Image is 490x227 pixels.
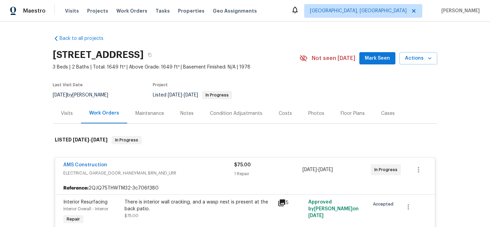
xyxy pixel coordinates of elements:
button: Mark Seen [359,52,395,65]
div: Costs [279,110,292,117]
span: In Progress [112,137,141,143]
span: 3 Beds | 2 Baths | Total: 1649 ft² | Above Grade: 1649 ft² | Basement Finished: N/A | 1978 [53,64,299,71]
span: [DATE] [318,167,333,172]
div: Condition Adjustments [210,110,262,117]
button: Actions [399,52,437,65]
span: Actions [405,54,432,63]
span: Not seen [DATE] [312,55,355,62]
div: Maintenance [135,110,164,117]
span: [DATE] [91,137,108,142]
span: Maestro [23,7,46,14]
div: Photos [308,110,324,117]
span: In Progress [374,166,400,173]
span: $75.00 [234,163,251,167]
span: Project [153,83,168,87]
b: Reference: [63,185,88,192]
div: There is interior wall cracking, and a wasp nest is present at the back patio. [125,199,274,212]
span: Properties [178,7,205,14]
span: [DATE] [308,213,324,218]
div: Work Orders [89,110,119,117]
span: Interior Overall - Interior [63,207,108,211]
span: Tasks [156,9,170,13]
button: Copy Address [144,49,156,61]
span: - [73,137,108,142]
div: LISTED [DATE]-[DATE]In Progress [53,129,437,151]
span: $75.00 [125,214,138,218]
div: 2QJQ75THWTM32-3c706f380 [55,182,435,194]
a: Back to all projects [53,35,118,42]
span: [GEOGRAPHIC_DATA], [GEOGRAPHIC_DATA] [310,7,407,14]
span: - [168,93,198,97]
span: Projects [87,7,108,14]
span: [DATE] [168,93,182,97]
span: Repair [64,216,83,223]
span: [DATE] [184,93,198,97]
div: 1 Repair [234,170,303,177]
div: Notes [180,110,194,117]
span: [DATE] [73,137,89,142]
div: Visits [61,110,73,117]
span: Approved by [PERSON_NAME] on [308,200,359,218]
div: 5 [278,199,304,207]
span: Geo Assignments [213,7,257,14]
h6: LISTED [55,136,108,144]
span: Last Visit Date [53,83,83,87]
span: [PERSON_NAME] [439,7,480,14]
div: Floor Plans [341,110,365,117]
div: Cases [381,110,395,117]
span: ELECTRICAL, GARAGE_DOOR, HANDYMAN, BRN_AND_LRR [63,170,234,177]
span: Mark Seen [365,54,390,63]
span: In Progress [203,93,231,97]
span: [DATE] [53,93,67,97]
span: [DATE] [303,167,317,172]
span: Listed [153,93,232,97]
h2: [STREET_ADDRESS] [53,51,144,58]
span: - [303,166,333,173]
div: by [PERSON_NAME] [53,91,116,99]
span: Accepted [373,201,396,208]
span: Interior Resurfacing [63,200,108,205]
a: AMS Construction [63,163,107,167]
span: Visits [65,7,79,14]
span: Work Orders [116,7,147,14]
